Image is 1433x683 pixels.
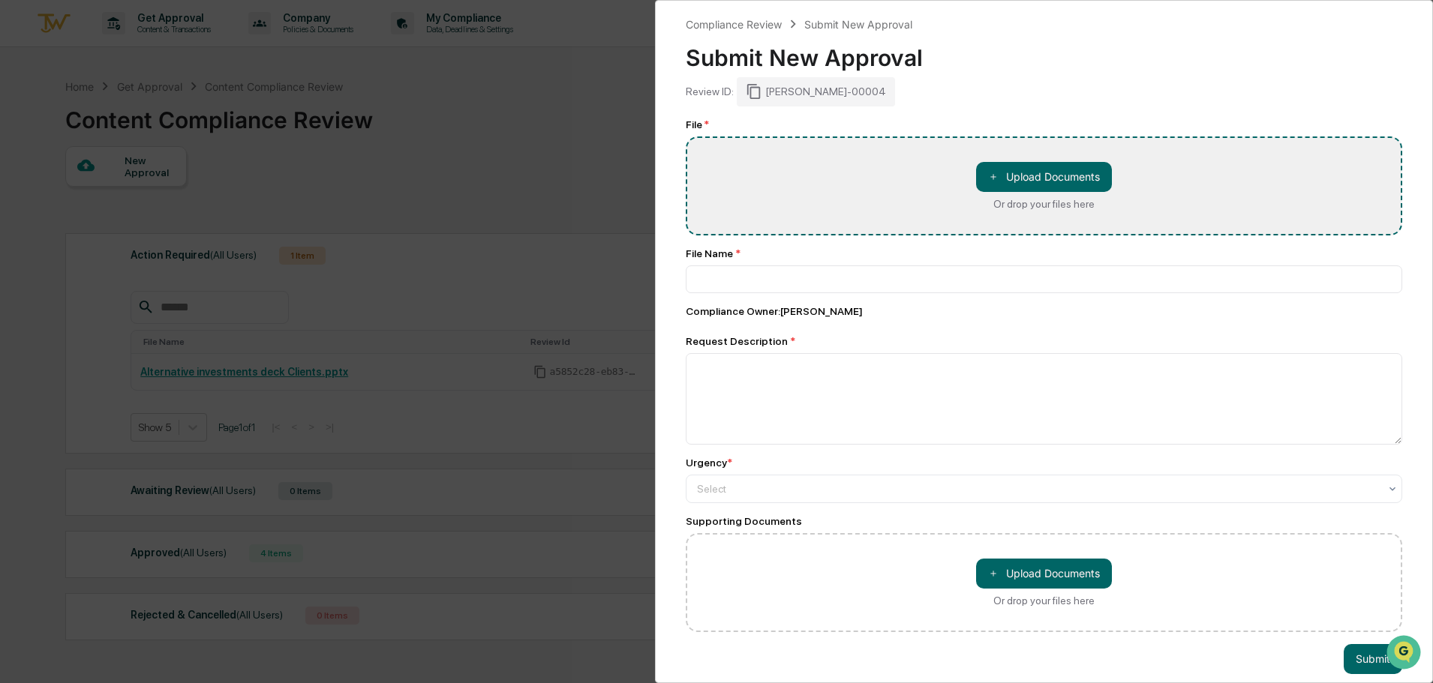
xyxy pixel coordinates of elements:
[737,77,895,106] div: [PERSON_NAME]-00004
[993,198,1095,210] div: Or drop your files here
[988,566,999,580] span: ＋
[9,183,103,210] a: 🖐️Preclearance
[686,247,1402,259] div: File Name
[686,457,732,469] div: Urgency
[686,85,734,97] div: Review ID:
[255,119,273,137] button: Start new chat
[30,189,97,204] span: Preclearance
[993,595,1095,607] div: Or drop your files here
[988,169,999,184] span: ＋
[1344,644,1402,674] button: Submit
[106,253,182,265] a: Powered byPylon
[51,115,246,130] div: Start new chat
[15,219,27,231] div: 🔎
[15,115,42,142] img: 1746055101610-c473b297-6a78-478c-a979-82029cc54cd1
[686,118,1402,130] div: File
[686,18,782,31] div: Compliance Review
[976,559,1112,589] button: Or drop your files here
[976,162,1112,192] button: Or drop your files here
[51,130,190,142] div: We're available if you need us!
[15,31,273,55] p: How can we help?
[686,515,1402,527] div: Supporting Documents
[804,18,912,31] div: Submit New Approval
[686,32,1402,71] div: Submit New Approval
[686,335,1402,347] div: Request Description
[103,183,192,210] a: 🗄️Attestations
[30,217,95,232] span: Data Lookup
[686,305,1402,317] div: Compliance Owner : [PERSON_NAME]
[15,190,27,202] div: 🖐️
[109,190,121,202] div: 🗄️
[149,254,182,265] span: Pylon
[1385,634,1425,674] iframe: Open customer support
[124,189,186,204] span: Attestations
[9,211,101,238] a: 🔎Data Lookup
